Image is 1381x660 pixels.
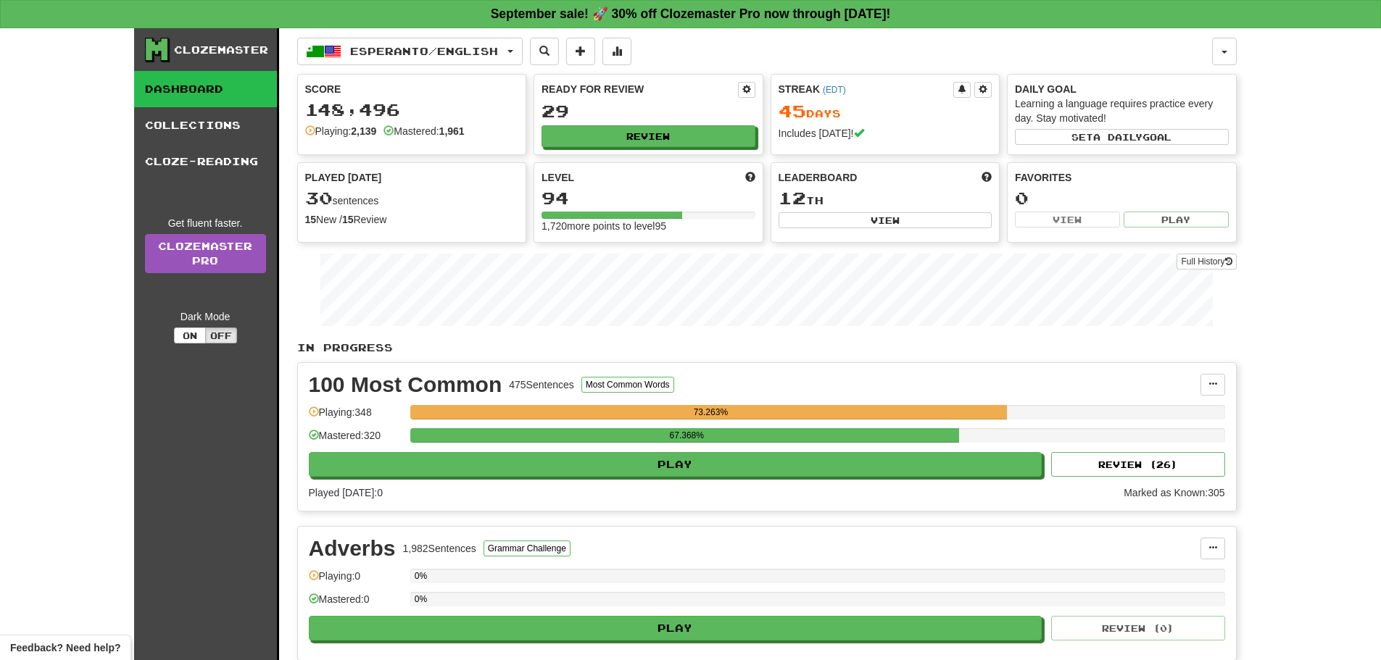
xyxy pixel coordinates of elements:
div: Mastered: [383,124,464,138]
span: 30 [305,188,333,208]
div: Mastered: 320 [309,428,403,452]
button: Review [542,125,755,147]
div: Marked as Known: 305 [1124,485,1224,500]
strong: September sale! 🚀 30% off Clozemaster Pro now through [DATE]! [491,7,891,21]
button: Play [1124,212,1229,227]
span: Open feedback widget [10,640,120,655]
a: ClozemasterPro [145,234,266,273]
span: This week in points, UTC [982,170,992,185]
span: Esperanto / English [350,45,498,57]
div: 73.263% [415,405,1007,419]
div: Favorites [1015,170,1229,185]
strong: 1,961 [439,125,465,137]
span: 12 [779,188,806,208]
div: 94 [542,189,755,207]
div: 148,496 [305,101,519,119]
span: Played [DATE]: 0 [309,487,383,498]
a: Collections [134,107,277,143]
button: Off [205,327,237,343]
button: Grammar Challenge [484,540,571,556]
div: Adverbs [309,538,396,559]
div: Streak [779,82,954,96]
div: Clozemaster [174,43,268,57]
button: View [1015,212,1120,227]
button: Play [309,452,1042,477]
button: Full History [1177,254,1236,270]
div: sentences [305,189,519,208]
span: a daily [1093,132,1142,142]
div: 1,720 more points to level 95 [542,219,755,233]
div: Ready for Review [542,82,738,96]
strong: 15 [305,214,317,225]
button: View [779,212,992,228]
strong: 15 [342,214,354,225]
div: Playing: 0 [309,569,403,593]
button: Review (0) [1051,616,1225,640]
span: Leaderboard [779,170,858,185]
div: Includes [DATE]! [779,126,992,141]
div: Playing: [305,124,377,138]
button: Esperanto/English [297,38,523,65]
span: Score more points to level up [745,170,755,185]
button: Seta dailygoal [1015,129,1229,145]
a: Dashboard [134,71,277,107]
a: (EDT) [823,85,846,95]
div: Learning a language requires practice every day. Stay motivated! [1015,96,1229,125]
strong: 2,139 [351,125,376,137]
div: 29 [542,102,755,120]
span: Played [DATE] [305,170,382,185]
div: 475 Sentences [509,377,574,392]
p: In Progress [297,341,1237,355]
button: Play [309,616,1042,640]
div: 67.368% [415,428,959,443]
div: Playing: 348 [309,405,403,429]
button: Review (26) [1051,452,1225,477]
button: Add sentence to collection [566,38,595,65]
div: th [779,189,992,208]
div: Day s [779,102,992,121]
div: Score [305,82,519,96]
button: Most Common Words [581,377,674,393]
div: Dark Mode [145,309,266,324]
div: New / Review [305,212,519,227]
button: More stats [602,38,631,65]
div: 0 [1015,189,1229,207]
button: On [174,327,206,343]
div: 100 Most Common [309,374,502,396]
span: Level [542,170,574,185]
button: Search sentences [530,38,559,65]
div: Daily Goal [1015,82,1229,96]
div: 1,982 Sentences [403,541,476,556]
span: 45 [779,101,806,121]
div: Mastered: 0 [309,592,403,616]
a: Cloze-Reading [134,143,277,180]
div: Get fluent faster. [145,216,266,230]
